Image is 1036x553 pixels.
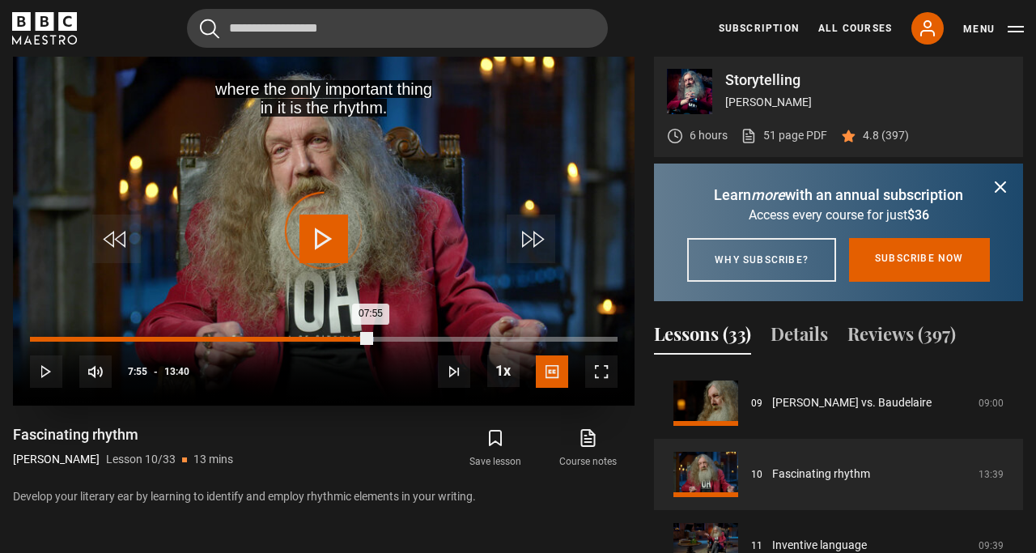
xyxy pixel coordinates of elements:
button: Fullscreen [585,355,618,388]
a: Subscription [719,21,799,36]
div: Progress Bar [30,337,618,342]
a: Why subscribe? [687,238,836,282]
video-js: Video Player [13,56,635,406]
i: more [751,186,785,203]
button: Captions [536,355,568,388]
button: Reviews (397) [847,321,956,355]
p: [PERSON_NAME] [725,94,1010,111]
button: Details [771,321,828,355]
button: Submit the search query [200,19,219,39]
a: Course notes [542,425,635,472]
button: Play [30,355,62,388]
p: Lesson 10/33 [106,451,176,468]
a: [PERSON_NAME] vs. Baudelaire [772,394,932,411]
button: Mute [79,355,112,388]
span: - [154,366,158,377]
span: $36 [907,207,929,223]
h1: Fascinating rhythm [13,425,233,445]
button: Next Lesson [438,355,470,388]
svg: BBC Maestro [12,12,77,45]
a: Fascinating rhythm [772,466,870,483]
input: Search [187,9,608,48]
button: Playback Rate [487,355,520,387]
span: 13:40 [164,357,189,386]
a: 51 page PDF [741,127,827,144]
p: 4.8 (397) [863,127,909,144]
p: Learn with an annual subscription [673,184,1004,206]
span: 7:55 [128,357,147,386]
p: [PERSON_NAME] [13,451,100,468]
button: Lessons (33) [654,321,751,355]
p: Storytelling [725,73,1010,87]
button: Save lesson [449,425,541,472]
a: All Courses [818,21,892,36]
button: Toggle navigation [963,21,1024,37]
p: 6 hours [690,127,728,144]
p: Access every course for just [673,206,1004,225]
a: Subscribe now [849,238,990,282]
p: 13 mins [193,451,233,468]
p: Develop your literary ear by learning to identify and employ rhythmic elements in your writing. [13,488,635,505]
